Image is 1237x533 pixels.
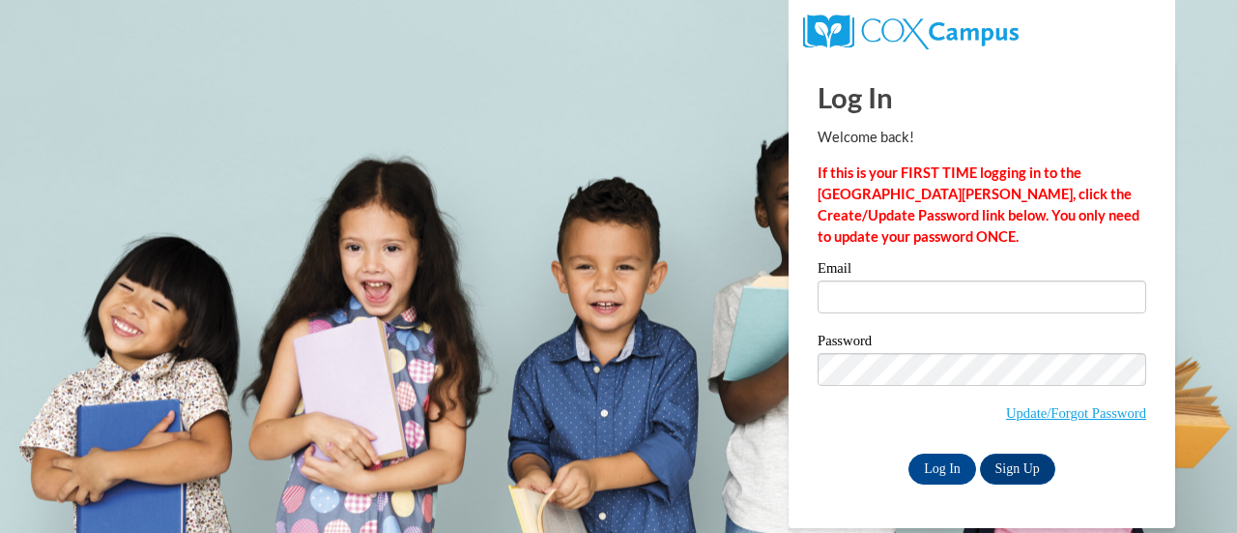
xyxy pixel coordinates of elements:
p: Welcome back! [818,127,1146,148]
a: Sign Up [980,454,1055,485]
h1: Log In [818,77,1146,117]
a: COX Campus [803,22,1019,39]
input: Log In [908,454,976,485]
a: Update/Forgot Password [1006,405,1146,421]
img: COX Campus [803,15,1019,49]
label: Email [818,261,1146,281]
label: Password [818,334,1146,353]
strong: If this is your FIRST TIME logging in to the [GEOGRAPHIC_DATA][PERSON_NAME], click the Create/Upd... [818,164,1139,245]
